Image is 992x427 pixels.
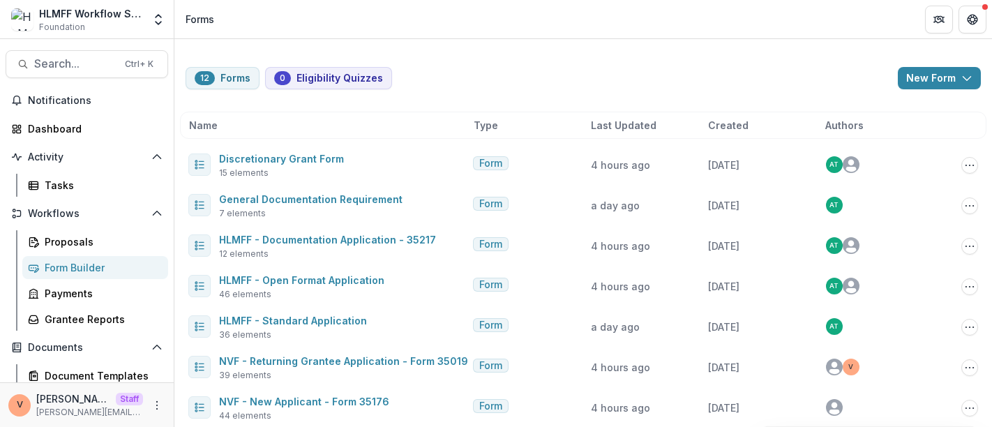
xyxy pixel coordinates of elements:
div: Forms [186,12,214,27]
a: Discretionary Grant Form [219,153,344,165]
a: HLMFF - Standard Application [219,315,367,327]
span: Form [479,320,502,331]
a: Dashboard [6,117,168,140]
span: Form [479,400,502,412]
button: Open Documents [6,336,168,359]
span: a day ago [591,200,640,211]
button: Notifications [6,89,168,112]
button: Options [961,238,978,255]
span: Name [189,118,218,133]
button: Search... [6,50,168,78]
span: [DATE] [708,402,739,414]
span: a day ago [591,321,640,333]
a: Grantee Reports [22,308,168,331]
p: Staff [116,393,143,405]
div: Tasks [45,178,157,193]
span: Workflows [28,208,146,220]
button: Forms [186,67,260,89]
span: Search... [34,57,117,70]
span: 7 elements [219,207,266,220]
p: [PERSON_NAME][EMAIL_ADDRESS][DOMAIN_NAME] [36,406,143,419]
span: Last Updated [591,118,656,133]
button: Open Activity [6,146,168,168]
div: Form Builder [45,260,157,275]
a: Proposals [22,230,168,253]
span: Form [479,198,502,210]
div: Payments [45,286,157,301]
a: NVF - New Applicant - Form 35176 [219,396,389,407]
span: 4 hours ago [591,159,650,171]
svg: avatar [843,237,859,254]
span: 36 elements [219,329,271,341]
nav: breadcrumb [180,9,220,29]
p: [PERSON_NAME] [36,391,110,406]
button: Options [961,278,978,295]
span: [DATE] [708,200,739,211]
button: Get Help [959,6,986,33]
div: Anna Test [829,202,839,209]
div: Document Templates [45,368,157,383]
div: Dashboard [28,121,157,136]
button: Options [961,400,978,417]
button: Options [961,319,978,336]
span: [DATE] [708,240,739,252]
button: New Form [898,67,981,89]
button: Options [961,197,978,214]
div: Anna Test [829,283,839,290]
span: [DATE] [708,361,739,373]
span: 15 elements [219,167,269,179]
span: Authors [825,118,864,133]
div: Grantee Reports [45,312,157,327]
button: Open entity switcher [149,6,168,33]
span: 0 [280,73,285,83]
span: 44 elements [219,410,271,422]
span: Activity [28,151,146,163]
div: Venkat [848,364,853,370]
span: 4 hours ago [591,402,650,414]
span: [DATE] [708,280,739,292]
div: Ctrl + K [122,57,156,72]
span: Form [479,360,502,372]
div: Anna Test [829,242,839,249]
div: Anna Test [829,323,839,330]
svg: avatar [843,278,859,294]
img: HLMFF Workflow Sandbox [11,8,33,31]
span: Type [474,118,498,133]
button: More [149,397,165,414]
a: HLMFF - Documentation Application - 35217 [219,234,436,246]
span: 12 elements [219,248,269,260]
button: Partners [925,6,953,33]
span: 4 hours ago [591,361,650,373]
span: 39 elements [219,369,271,382]
div: Venkat [17,400,23,410]
div: Proposals [45,234,157,249]
a: General Documentation Requirement [219,193,403,205]
span: [DATE] [708,321,739,333]
svg: avatar [826,359,843,375]
button: Eligibility Quizzes [265,67,392,89]
a: HLMFF - Open Format Application [219,274,384,286]
span: 46 elements [219,288,271,301]
a: Tasks [22,174,168,197]
svg: avatar [826,399,843,416]
button: Options [961,359,978,376]
span: 4 hours ago [591,280,650,292]
button: Options [961,157,978,174]
span: Notifications [28,95,163,107]
a: Form Builder [22,256,168,279]
div: Anna Test [829,161,839,168]
span: Documents [28,342,146,354]
a: Document Templates [22,364,168,387]
span: 12 [200,73,209,83]
a: NVF - Returning Grantee Application - Form 35019 [219,355,468,367]
div: HLMFF Workflow Sandbox [39,6,143,21]
a: Payments [22,282,168,305]
span: 4 hours ago [591,240,650,252]
span: Form [479,239,502,250]
span: Form [479,279,502,291]
span: [DATE] [708,159,739,171]
svg: avatar [843,156,859,173]
button: Open Workflows [6,202,168,225]
span: Foundation [39,21,85,33]
span: Created [708,118,749,133]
